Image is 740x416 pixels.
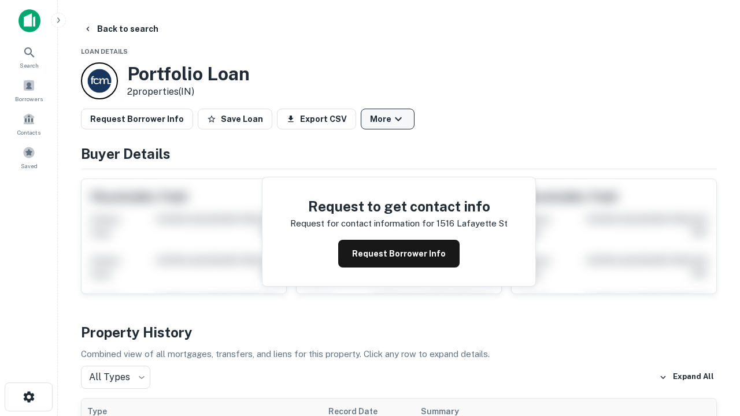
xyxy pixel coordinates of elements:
a: Contacts [3,108,54,139]
h4: Buyer Details [81,143,717,164]
p: 2 properties (IN) [127,85,250,99]
span: Loan Details [81,48,128,55]
span: Saved [21,161,38,170]
a: Search [3,41,54,72]
h4: Request to get contact info [290,196,508,217]
span: Search [20,61,39,70]
button: Request Borrower Info [338,240,460,268]
button: Export CSV [277,109,356,129]
button: Expand All [656,369,717,386]
p: Request for contact information for [290,217,434,231]
p: 1516 lafayette st [436,217,508,231]
button: Request Borrower Info [81,109,193,129]
button: Back to search [79,18,163,39]
h3: Portfolio Loan [127,63,250,85]
button: More [361,109,415,129]
div: All Types [81,366,150,389]
span: Borrowers [15,94,43,103]
p: Combined view of all mortgages, transfers, and liens for this property. Click any row to expand d... [81,347,717,361]
a: Saved [3,142,54,173]
span: Contacts [17,128,40,137]
iframe: Chat Widget [682,287,740,342]
h4: Property History [81,322,717,343]
a: Borrowers [3,75,54,106]
button: Save Loan [198,109,272,129]
img: capitalize-icon.png [18,9,40,32]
